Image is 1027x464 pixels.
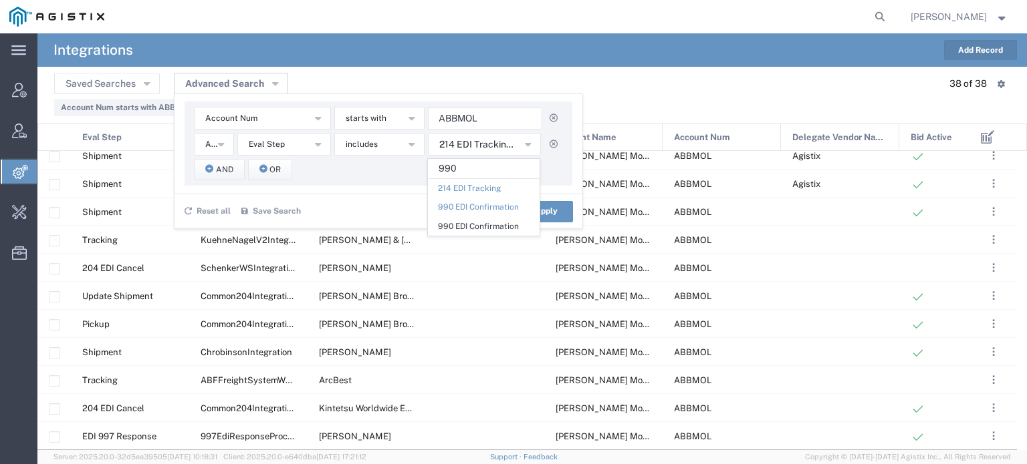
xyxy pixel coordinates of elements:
[944,40,1017,60] button: Add Record
[984,399,1003,417] button: ...
[949,77,987,91] div: 38 of 38
[184,199,231,224] button: Reset all
[249,138,285,151] span: Eval Step
[556,291,671,301] span: Abbott Molecular
[205,112,257,125] span: Account Num
[984,371,1003,389] button: ...
[992,204,995,220] span: . . .
[428,107,542,130] input: Enter the criteria
[346,138,378,151] span: includes
[201,291,297,301] span: Common204Integration
[82,403,144,413] span: 204 EDI Cancel
[82,431,156,441] span: EDI 997 Response
[984,202,1003,221] button: ...
[269,164,281,176] span: Or
[439,138,517,151] span: 214 EDI Tracking, 990 EDI Confirmation
[216,164,233,176] span: And
[205,138,220,151] span: And
[248,159,293,180] button: Or
[53,453,217,461] span: Server: 2025.20.0-32d5ea39505
[520,201,573,222] button: Apply
[82,179,122,189] span: Shipment
[82,207,122,217] span: Shipment
[992,400,995,416] span: . . .
[346,112,386,125] span: starts with
[428,133,541,156] button: 214 EDI Tracking, 990 EDI Confirmation
[992,344,995,360] span: . . .
[201,403,297,413] span: Common204Integration
[992,372,995,388] span: . . .
[674,347,712,357] span: ABBMOL
[992,288,995,304] span: . . .
[82,124,122,152] span: Eval Step
[556,151,671,161] span: Abbott Molecular
[992,260,995,276] span: . . .
[82,291,153,301] span: Update Shipment
[201,347,292,357] span: ChrobinsonIntegration
[992,316,995,332] span: . . .
[792,124,885,152] span: Delegate Vendor Name
[984,174,1003,193] button: ...
[911,124,952,152] span: Bid Active
[674,207,712,217] span: ABBMOL
[237,133,331,156] button: Eval Step
[556,124,616,152] span: Account Name
[82,319,110,329] span: Pickup
[556,403,671,413] span: Abbott Molecular
[674,179,712,189] span: ABBMOL
[319,263,391,273] span: DB Schenker
[674,403,712,413] span: ABBMOL
[201,431,310,441] span: 997EdiResponseProcessor
[334,107,425,130] button: starts with
[992,176,995,192] span: . . .
[984,314,1003,333] button: ...
[490,453,524,461] a: Support
[674,319,712,329] span: ABBMOL
[984,286,1003,305] button: ...
[241,199,302,224] button: Save Search
[319,235,473,245] span: Kuehne & Nagel
[82,263,144,273] span: 204 EDI Cancel
[556,207,671,217] span: Abbott Molecular
[984,342,1003,361] button: ...
[194,107,331,130] button: Account Num
[194,133,234,156] button: And
[82,347,122,357] span: Shipment
[674,291,712,301] span: ABBMOL
[201,263,298,273] span: SchenkerWSIntegration
[54,73,160,94] button: Saved Searches
[674,263,712,273] span: ABBMOL
[556,319,671,329] span: Abbott Molecular
[556,179,671,189] span: Abbott Molecular
[82,375,118,385] span: Tracking
[792,179,820,189] span: Agistix
[197,205,231,218] span: Reset all
[167,453,217,461] span: [DATE] 10:18:31
[984,230,1003,249] button: ...
[319,403,433,413] span: Kintetsu Worldwide Express
[805,451,1011,463] span: Copyright © [DATE]-[DATE] Agistix Inc., All Rights Reserved
[334,133,425,156] button: includes
[319,431,391,441] span: C.H. Robinson
[674,151,712,161] span: ABBMOL
[316,453,366,461] span: [DATE] 17:21:12
[556,431,671,441] span: Abbott Molecular
[992,428,995,444] span: . . .
[82,151,122,161] span: Shipment
[556,375,671,385] span: Abbott Molecular
[61,103,193,112] span: Account Num starts with ABBMOL
[984,146,1003,165] button: ...
[9,7,104,27] img: logo
[319,291,435,301] span: Schneider Brokerage
[524,453,558,461] a: Feedback
[556,235,671,245] span: Abbott Molecular
[984,427,1003,445] button: ...
[201,375,336,385] span: ABFFreightSystemWSIntegration
[53,33,133,67] h4: Integrations
[910,9,1009,25] button: [PERSON_NAME]
[992,232,995,248] span: . . .
[992,148,995,164] span: . . .
[201,235,312,245] span: KuehneNagelV2Integration
[174,73,288,94] button: Advanced Search
[911,9,987,24] span: Stanislav Polovyi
